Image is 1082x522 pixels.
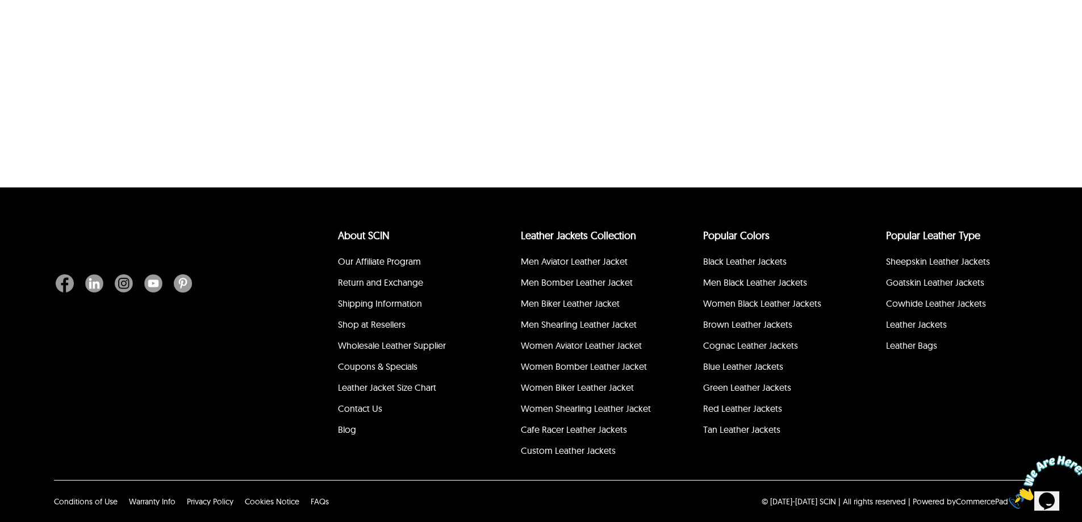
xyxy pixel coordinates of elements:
a: Return and Exchange [338,277,423,288]
a: eCommerce builder by CommercePad [1011,491,1027,512]
a: Shipping Information [338,298,422,309]
li: Red Leather Jackets [701,400,839,421]
li: Shop at Resellers [336,316,474,337]
li: Wholesale Leather Supplier [336,337,474,358]
li: Sheepskin Leather Jackets [884,253,1022,274]
li: Leather Jacket Size Chart [336,379,474,400]
li: Leather Jackets [884,316,1022,337]
a: Green Leather Jackets [703,382,791,393]
li: Blog [336,421,474,442]
a: Privacy Policy [187,496,233,507]
li: Women Bomber Leather Jacket [519,358,657,379]
img: Youtube [144,274,162,293]
img: eCommerce builder by CommercePad [1009,491,1027,509]
li: Women Aviator Leather Jacket [519,337,657,358]
a: Warranty Info [129,496,176,507]
a: Shop at Resellers [338,319,406,330]
a: Women Bomber Leather Jacket [521,361,647,372]
li: Our Affiliate Program [336,253,474,274]
a: Leather Jackets Collection [521,229,636,242]
img: Pinterest [174,274,192,293]
a: Cowhide Leather Jackets [886,298,986,309]
a: Tan Leather Jackets [703,424,780,435]
li: Contact Us [336,400,474,421]
span: 1 [5,5,9,14]
li: Coupons & Specials [336,358,474,379]
img: Linkedin [85,274,103,293]
a: Women Shearling Leather Jacket [521,403,651,414]
a: Red Leather Jackets [703,403,782,414]
li: Men Black Leather Jackets [701,274,839,295]
a: Black Leather Jackets [703,256,787,267]
a: Sheepskin Leather Jackets [886,256,990,267]
a: About SCIN [338,229,390,242]
a: Leather Bags [886,340,937,351]
li: Women Black Leather Jackets [701,295,839,316]
a: Goatskin Leather Jackets [886,277,984,288]
a: Wholesale Leather Supplier [338,340,446,351]
li: Green Leather Jackets [701,379,839,400]
a: Pinterest [168,274,192,293]
img: Instagram [115,274,133,293]
a: Blue Leather Jackets [703,361,783,372]
a: Leather Jacket Size Chart [338,382,436,393]
li: Goatskin Leather Jackets [884,274,1022,295]
li: Men Shearling Leather Jacket [519,316,657,337]
a: Men Bomber Leather Jacket [521,277,633,288]
li: Black Leather Jackets [701,253,839,274]
a: popular leather jacket colors [703,229,770,242]
a: Men Aviator Leather Jacket [521,256,628,267]
li: Cafe Racer Leather Jackets [519,421,657,442]
li: Shipping Information [336,295,474,316]
a: Youtube [139,274,168,293]
a: Brown Leather Jackets [703,319,792,330]
a: Men Shearling Leather Jacket [521,319,637,330]
a: Women Biker Leather Jacket [521,382,634,393]
a: Men Black Leather Jackets [703,277,807,288]
li: Men Aviator Leather Jacket [519,253,657,274]
li: Custom Leather Jackets [519,442,657,463]
a: Men Biker Leather Jacket [521,298,620,309]
a: Instagram [109,274,139,293]
li: Women Biker Leather Jacket [519,379,657,400]
a: Contact Us [338,403,382,414]
li: Brown Leather Jackets [701,316,839,337]
li: Blue Leather Jackets [701,358,839,379]
a: Custom Leather Jackets [521,445,616,456]
a: Facebook [56,274,80,293]
li: Cognac Leather Jackets [701,337,839,358]
li: Cowhide Leather Jackets [884,295,1022,316]
div: Powered by [913,496,1008,507]
a: Cafe Racer Leather Jackets [521,424,627,435]
p: © [DATE]-[DATE] SCIN | All rights reserved [762,496,906,507]
li: Men Bomber Leather Jacket [519,274,657,295]
a: Women Aviator Leather Jacket [521,340,642,351]
li: Return and Exchange [336,274,474,295]
a: Cognac Leather Jackets [703,340,798,351]
a: FAQs [311,496,329,507]
img: Facebook [56,274,74,293]
a: Cookies Notice [245,496,299,507]
a: Coupons & Specials [338,361,417,372]
li: Leather Bags [884,337,1022,358]
li: Men Biker Leather Jacket [519,295,657,316]
a: CommercePad [956,496,1008,507]
a: Popular Leather Type [886,229,980,242]
iframe: chat widget [1012,451,1082,505]
li: Tan Leather Jackets [701,421,839,442]
img: Chat attention grabber [5,5,75,49]
a: Women Black Leather Jackets [703,298,821,309]
a: Conditions of Use [54,496,118,507]
div: | [908,496,910,507]
li: Women Shearling Leather Jacket [519,400,657,421]
a: Our Affiliate Program [338,256,421,267]
a: Linkedin [80,274,109,293]
a: Blog [338,424,356,435]
a: Leather Jackets [886,319,947,330]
